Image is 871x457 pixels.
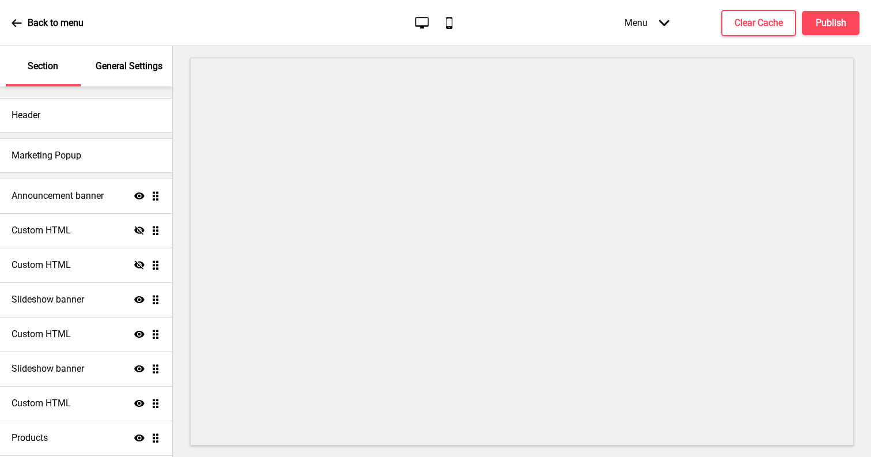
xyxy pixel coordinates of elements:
[12,7,84,39] a: Back to menu
[28,60,58,73] p: Section
[816,17,846,29] h4: Publish
[12,293,84,306] h4: Slideshow banner
[721,10,796,36] button: Clear Cache
[12,109,40,122] h4: Header
[96,60,162,73] p: General Settings
[12,362,84,375] h4: Slideshow banner
[12,190,104,202] h4: Announcement banner
[12,328,71,341] h4: Custom HTML
[12,259,71,271] h4: Custom HTML
[613,6,681,40] div: Menu
[734,17,783,29] h4: Clear Cache
[12,397,71,410] h4: Custom HTML
[12,149,81,162] h4: Marketing Popup
[12,432,48,444] h4: Products
[802,11,859,35] button: Publish
[28,17,84,29] p: Back to menu
[12,224,71,237] h4: Custom HTML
